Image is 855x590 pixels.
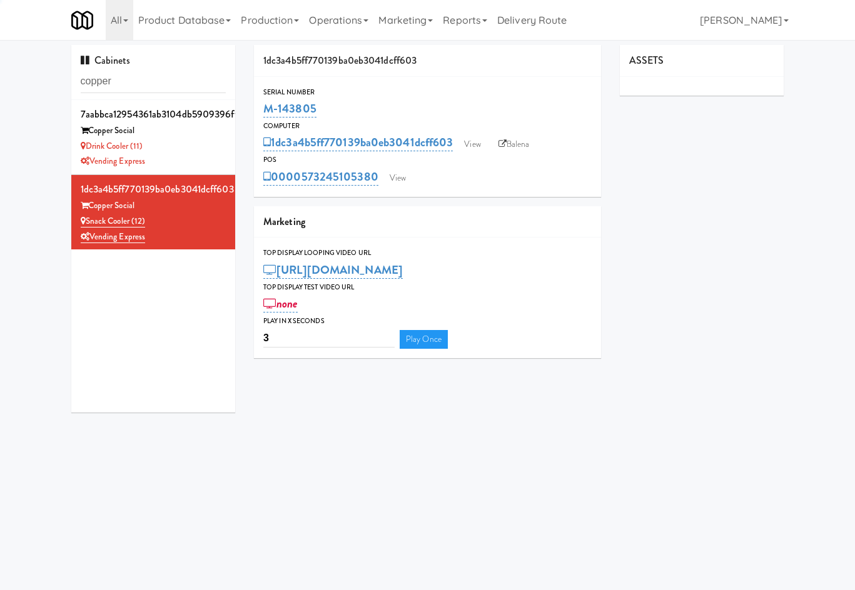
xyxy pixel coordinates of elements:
input: Search cabinets [81,70,226,93]
div: Top Display Looping Video Url [263,247,592,259]
span: Marketing [263,214,305,229]
div: Copper Social [81,198,226,214]
div: Serial Number [263,86,592,99]
a: [URL][DOMAIN_NAME] [263,261,403,279]
a: M-143805 [263,100,316,117]
a: 1dc3a4b5ff770139ba0eb3041dcff603 [263,134,453,151]
a: View [383,169,412,187]
li: 7aabbca12954361ab3104db5909396ffCopper Social Drink Cooler (11)Vending Express [71,100,236,175]
div: Top Display Test Video Url [263,281,592,294]
a: none [263,295,298,312]
li: 1dc3a4b5ff770139ba0eb3041dcff603Copper Social Snack Cooler (12)Vending Express [71,175,236,249]
div: 7aabbca12954361ab3104db5909396ff [81,105,226,124]
span: ASSETS [629,53,664,67]
div: Copper Social [81,123,226,139]
a: 0000573245105380 [263,168,378,186]
div: POS [263,154,592,166]
div: 1dc3a4b5ff770139ba0eb3041dcff603 [81,180,226,199]
a: Drink Cooler (11) [81,140,143,152]
img: Micromart [71,9,93,31]
div: Play in X seconds [263,315,592,327]
a: Snack Cooler (12) [81,215,146,227]
div: 1dc3a4b5ff770139ba0eb3041dcff603 [254,45,601,77]
a: View [458,135,487,154]
div: Computer [263,120,592,132]
a: Vending Express [81,155,146,167]
a: Balena [492,135,536,154]
a: Vending Express [81,231,146,243]
span: Cabinets [81,53,131,67]
a: Play Once [400,330,448,349]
